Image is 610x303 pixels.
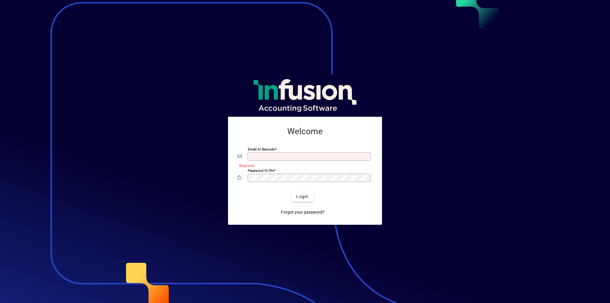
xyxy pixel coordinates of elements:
a: Forgot your password? [279,207,327,218]
h2: Welcome [238,126,372,137]
span: Forgot your password? [281,209,325,215]
mat-error: Required [239,162,368,169]
mat-label: Email or Barcode [248,147,275,151]
mat-label: Password or Pin [248,169,274,173]
button: Login [291,191,313,202]
span: Login [296,193,309,200]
